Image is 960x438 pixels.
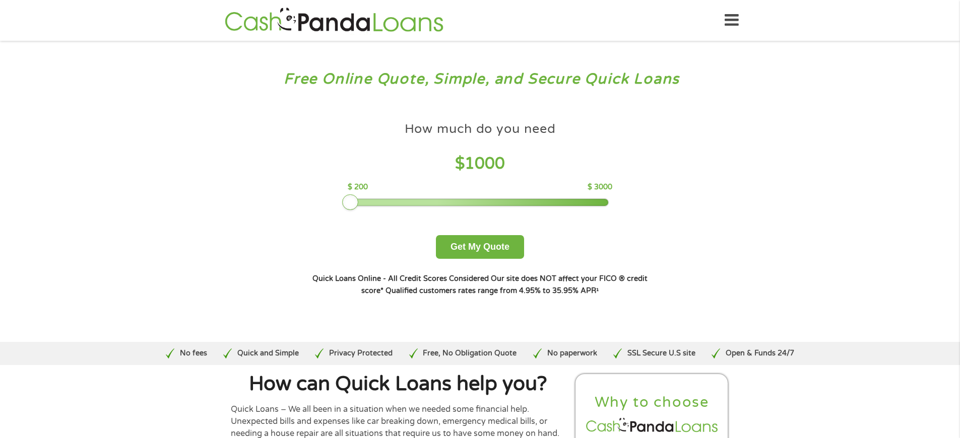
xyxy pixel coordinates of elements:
p: Open & Funds 24/7 [726,348,794,359]
img: GetLoanNow Logo [222,6,446,35]
strong: Our site does NOT affect your FICO ® credit score* [361,274,648,295]
p: Privacy Protected [329,348,393,359]
h4: How much do you need [405,121,556,137]
button: Get My Quote [436,235,524,259]
span: 1000 [465,154,505,173]
p: Free, No Obligation Quote [423,348,517,359]
p: $ 200 [348,182,368,193]
p: Quick and Simple [237,348,299,359]
h3: Free Online Quote, Simple, and Secure Quick Loans [29,70,931,89]
strong: Qualified customers rates range from 4.95% to 35.95% APR¹ [386,286,599,295]
h1: How can Quick Loans help you? [231,374,565,394]
h4: $ [348,154,612,174]
strong: Quick Loans Online - All Credit Scores Considered [312,274,489,283]
p: No fees [180,348,207,359]
p: SSL Secure U.S site [627,348,695,359]
p: $ 3000 [588,182,612,193]
p: No paperwork [547,348,597,359]
h2: Why to choose [584,393,720,412]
